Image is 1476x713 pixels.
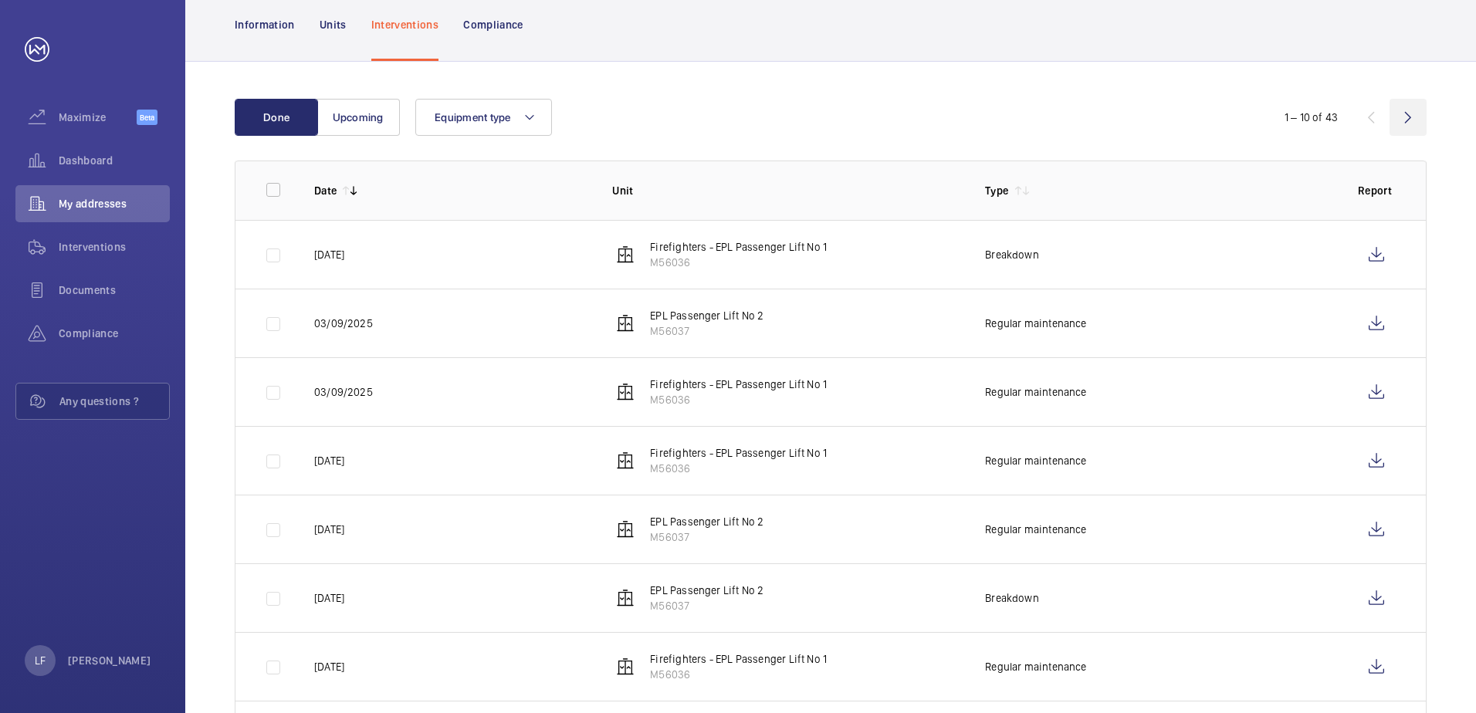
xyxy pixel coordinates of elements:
p: [DATE] [314,590,344,606]
p: M56037 [650,323,763,339]
img: elevator.svg [616,383,635,401]
img: elevator.svg [616,314,635,333]
span: Interventions [59,239,170,255]
p: M56036 [650,461,827,476]
p: [DATE] [314,522,344,537]
p: Regular maintenance [985,522,1086,537]
p: EPL Passenger Lift No 2 [650,308,763,323]
p: Report [1358,183,1395,198]
p: Unit [612,183,960,198]
span: Maximize [59,110,137,125]
p: Date [314,183,337,198]
button: Done [235,99,318,136]
p: M56036 [650,667,827,682]
button: Equipment type [415,99,552,136]
span: Beta [137,110,157,125]
p: Firefighters - EPL Passenger Lift No 1 [650,651,827,667]
p: [DATE] [314,247,344,262]
p: Firefighters - EPL Passenger Lift No 1 [650,239,827,255]
p: [DATE] [314,453,344,468]
p: Compliance [463,17,523,32]
p: M56036 [650,392,827,407]
p: EPL Passenger Lift No 2 [650,583,763,598]
img: elevator.svg [616,589,635,607]
p: [DATE] [314,659,344,674]
p: Firefighters - EPL Passenger Lift No 1 [650,445,827,461]
p: Regular maintenance [985,659,1086,674]
p: Regular maintenance [985,384,1086,400]
span: Any questions ? [59,394,169,409]
img: elevator.svg [616,657,635,676]
p: Breakdown [985,247,1039,262]
img: elevator.svg [616,520,635,539]
img: elevator.svg [616,451,635,470]
p: Type [985,183,1008,198]
button: Upcoming [317,99,400,136]
p: 03/09/2025 [314,316,373,331]
p: 03/09/2025 [314,384,373,400]
p: Regular maintenance [985,453,1086,468]
span: Documents [59,282,170,298]
p: Information [235,17,295,32]
p: LF [35,653,46,668]
p: Regular maintenance [985,316,1086,331]
p: M56037 [650,529,763,545]
p: EPL Passenger Lift No 2 [650,514,763,529]
p: Units [320,17,347,32]
p: Interventions [371,17,439,32]
p: Firefighters - EPL Passenger Lift No 1 [650,377,827,392]
p: M56036 [650,255,827,270]
div: 1 – 10 of 43 [1285,110,1338,125]
img: elevator.svg [616,245,635,264]
p: [PERSON_NAME] [68,653,151,668]
p: Breakdown [985,590,1039,606]
span: My addresses [59,196,170,211]
p: M56037 [650,598,763,613]
span: Dashboard [59,153,170,168]
span: Equipment type [435,111,511,123]
span: Compliance [59,326,170,341]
